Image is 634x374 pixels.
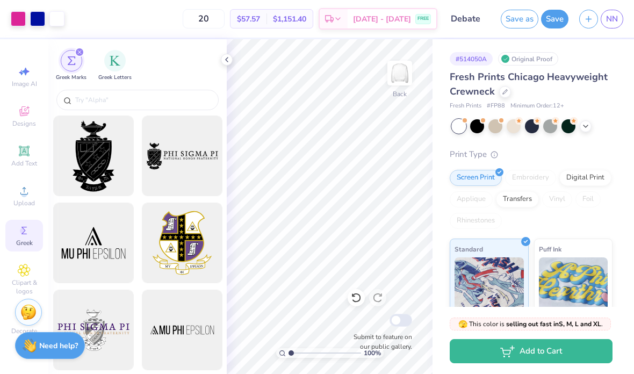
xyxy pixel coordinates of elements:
span: Minimum Order: 12 + [510,102,564,111]
span: $1,151.40 [273,13,306,25]
img: Back [389,62,410,84]
span: FREE [417,15,429,23]
div: Screen Print [450,170,502,186]
span: Clipart & logos [5,278,43,296]
div: # 514050A [450,52,493,66]
span: Fresh Prints [450,102,481,111]
button: filter button [56,50,87,82]
span: NN [606,13,618,25]
button: filter button [98,50,132,82]
input: – – [183,9,225,28]
span: 100 % [364,348,381,358]
span: Greek Letters [98,74,132,82]
span: $57.57 [237,13,260,25]
div: Foil [575,191,601,207]
div: Vinyl [542,191,572,207]
div: Original Proof [498,52,558,66]
span: Add Text [11,159,37,168]
img: Puff Ink [539,257,608,311]
div: Applique [450,191,493,207]
span: Greek [16,239,33,247]
div: Back [393,89,407,99]
span: Standard [455,243,483,255]
div: filter for Greek Letters [98,50,132,82]
span: Image AI [12,80,37,88]
img: Greek Letters Image [110,55,120,66]
input: Try "Alpha" [74,95,212,105]
img: Greek Marks Image [67,56,76,65]
a: NN [601,10,623,28]
span: Fresh Prints Chicago Heavyweight Crewneck [450,70,608,98]
strong: Need help? [39,341,78,351]
span: Decorate [11,327,37,335]
div: Digital Print [559,170,611,186]
div: filter for Greek Marks [56,50,87,82]
button: Save as [501,10,538,28]
span: 🫣 [458,319,467,329]
div: Embroidery [505,170,556,186]
span: Designs [12,119,36,128]
div: Print Type [450,148,613,161]
div: Rhinestones [450,213,502,229]
button: Save [541,10,568,28]
img: Standard [455,257,524,311]
span: This color is . [458,319,603,329]
span: # FP88 [487,102,505,111]
strong: selling out fast in S, M, L and XL [506,320,601,328]
span: [DATE] - [DATE] [353,13,411,25]
span: Greek Marks [56,74,87,82]
span: Upload [13,199,35,207]
input: Untitled Design [443,8,495,30]
button: Add to Cart [450,339,613,363]
span: Puff Ink [539,243,561,255]
div: Transfers [496,191,539,207]
label: Submit to feature on our public gallery. [348,332,412,351]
